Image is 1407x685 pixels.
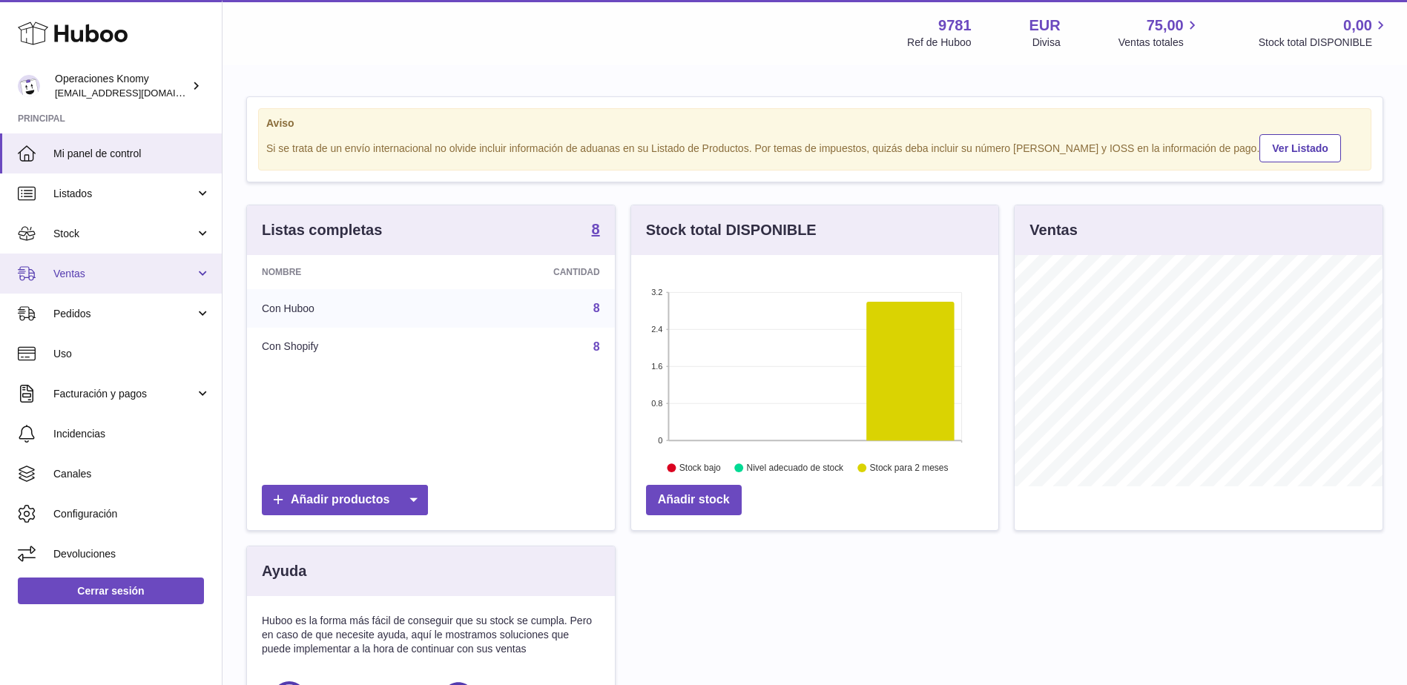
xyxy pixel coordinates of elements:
[53,267,195,281] span: Ventas
[651,399,662,408] text: 0.8
[907,36,971,50] div: Ref de Huboo
[646,220,817,240] h3: Stock total DISPONIBLE
[646,485,742,515] a: Añadir stock
[592,222,600,236] strong: 8
[53,147,211,161] span: Mi panel de control
[593,302,600,314] a: 8
[53,467,211,481] span: Canales
[53,307,195,321] span: Pedidos
[266,132,1363,162] div: Si se trata de un envío internacional no olvide incluir información de aduanas en su Listado de P...
[55,72,188,100] div: Operaciones Knomy
[1259,134,1340,162] a: Ver Listado
[55,87,218,99] span: [EMAIL_ADDRESS][DOMAIN_NAME]
[53,427,211,441] span: Incidencias
[651,288,662,297] text: 3.2
[247,289,442,328] td: Con Huboo
[1147,16,1184,36] span: 75,00
[262,561,306,581] h3: Ayuda
[442,255,614,289] th: Cantidad
[1032,36,1061,50] div: Divisa
[247,328,442,366] td: Con Shopify
[651,362,662,371] text: 1.6
[247,255,442,289] th: Nombre
[1259,16,1389,50] a: 0,00 Stock total DISPONIBLE
[1343,16,1372,36] span: 0,00
[1029,16,1061,36] strong: EUR
[592,222,600,239] a: 8
[1118,16,1201,50] a: 75,00 Ventas totales
[262,220,382,240] h3: Listas completas
[18,75,40,97] img: operaciones@selfkit.com
[266,116,1363,130] strong: Aviso
[1029,220,1077,240] h3: Ventas
[53,387,195,401] span: Facturación y pagos
[53,227,195,241] span: Stock
[262,614,600,656] p: Huboo es la forma más fácil de conseguir que su stock se cumpla. Pero en caso de que necesite ayu...
[746,463,844,474] text: Nivel adecuado de stock
[53,507,211,521] span: Configuración
[658,436,662,445] text: 0
[53,347,211,361] span: Uso
[679,463,721,474] text: Stock bajo
[651,325,662,334] text: 2.4
[938,16,972,36] strong: 9781
[53,187,195,201] span: Listados
[53,547,211,561] span: Devoluciones
[870,463,949,474] text: Stock para 2 meses
[593,340,600,353] a: 8
[18,578,204,604] a: Cerrar sesión
[262,485,428,515] a: Añadir productos
[1118,36,1201,50] span: Ventas totales
[1259,36,1389,50] span: Stock total DISPONIBLE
